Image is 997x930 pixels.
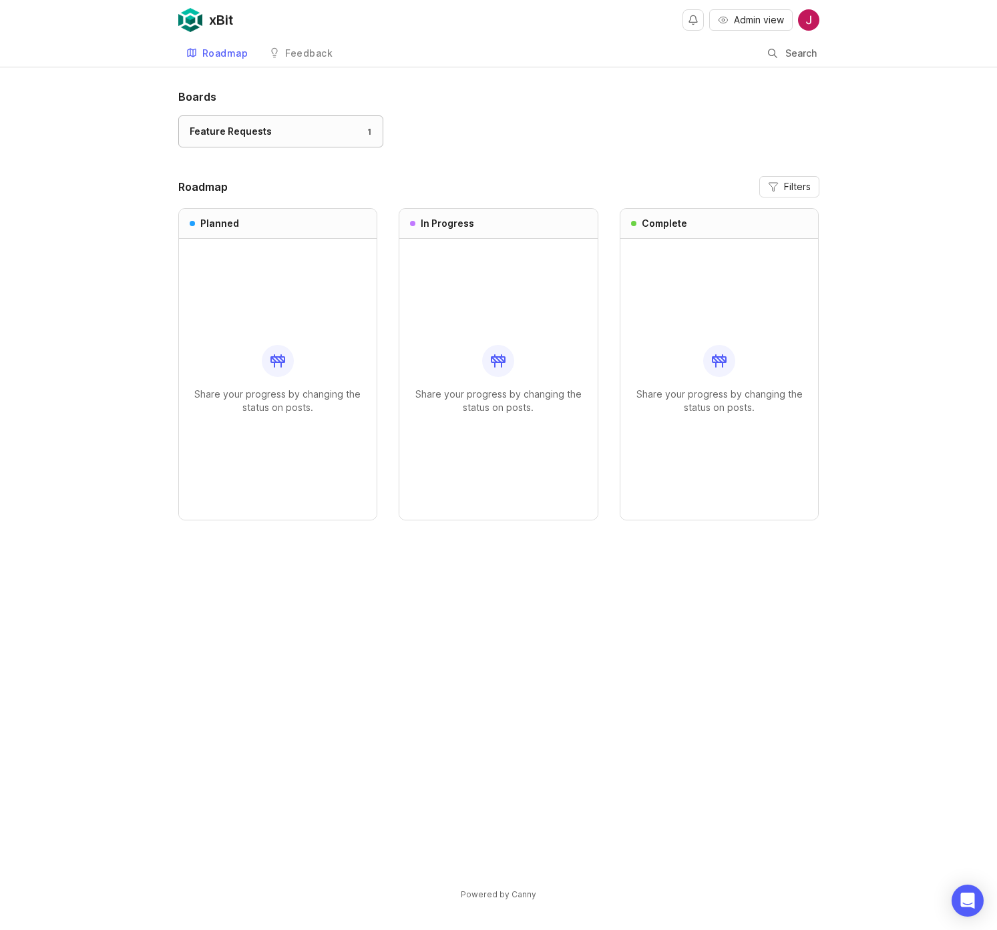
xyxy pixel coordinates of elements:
[759,176,819,197] button: Filters
[202,49,248,58] div: Roadmap
[784,180,811,193] span: Filters
[709,9,793,31] button: Admin view
[682,9,704,31] button: Notifications
[178,89,819,105] h1: Boards
[361,126,372,137] div: 1
[734,13,784,27] span: Admin view
[190,388,367,414] p: Share your progress by changing the status on posts.
[952,885,984,917] div: Open Intercom Messenger
[410,388,587,414] p: Share your progress by changing the status on posts.
[285,49,333,58] div: Feedback
[459,887,538,902] a: Powered by Canny
[642,217,687,230] h3: Complete
[798,9,819,31] img: Julia Formichella
[178,8,202,32] img: xBit logo
[178,115,383,147] a: Feature Requests1
[178,179,228,195] h2: Roadmap
[261,40,341,67] a: Feedback
[178,40,256,67] a: Roadmap
[209,13,233,27] div: xBit
[421,217,474,230] h3: In Progress
[190,124,272,139] div: Feature Requests
[631,388,808,414] p: Share your progress by changing the status on posts.
[200,217,239,230] h3: Planned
